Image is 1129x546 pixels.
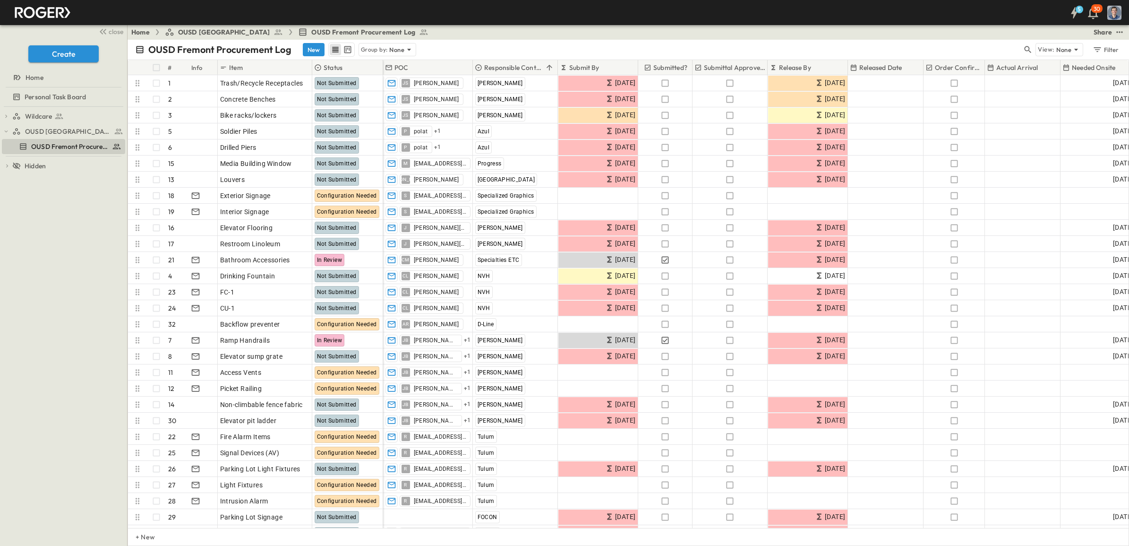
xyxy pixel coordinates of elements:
span: Picket Railing [220,384,262,393]
p: Submit By [569,63,599,72]
p: Item [229,63,243,72]
span: [PERSON_NAME] [478,369,523,376]
span: Azul [478,128,490,135]
p: Submitted? [653,63,687,72]
span: [DATE] [615,110,635,121]
span: Parking Lot Light Fixtures [220,464,300,474]
span: Not Submitted [317,401,357,408]
span: [DATE] [825,126,845,137]
p: 12 [168,384,174,393]
span: [EMAIL_ADDRESS][DOMAIN_NAME] [414,433,466,441]
span: NVH [478,273,490,279]
span: Light Fixtures [220,480,263,490]
span: Soldier Piles [220,127,257,136]
span: Configuration Needed [317,498,377,504]
p: 26 [168,464,176,474]
span: [PERSON_NAME] [414,176,459,183]
p: 17 [168,239,174,249]
span: [PERSON_NAME] [478,401,523,408]
span: Ramp Handrails [220,336,270,345]
p: OUSD Fremont Procurement Log [148,43,291,56]
div: # [168,54,171,81]
span: [DATE] [825,303,845,313]
span: [PERSON_NAME] [414,272,459,280]
span: Specialized Graphics [478,208,534,215]
span: [DATE] [615,463,635,474]
span: Tulum [478,498,495,504]
span: Not Submitted [317,289,357,295]
p: 7 [168,336,171,345]
span: Trash/Recycle Receptacles [220,78,303,88]
span: FOCON [478,514,497,520]
span: Specialized Graphics [478,192,534,199]
span: [DATE] [825,351,845,362]
span: [DATE] [615,415,635,426]
span: Drilled Piers [220,143,257,152]
span: [DATE] [825,286,845,297]
span: [PERSON_NAME] [478,353,523,360]
a: OUSD Fremont Procurement Log [2,140,123,153]
span: Not Submitted [317,273,357,279]
span: Tulum [478,466,495,472]
span: [PERSON_NAME] [414,337,458,344]
span: [DATE] [825,110,845,121]
span: Configuration Needed [317,482,377,488]
span: R [404,485,407,485]
p: 6 [168,143,172,152]
span: FC-1 [220,287,235,297]
span: [PERSON_NAME] [414,369,458,376]
p: 24 [168,303,176,313]
p: Needed Onsite [1072,63,1115,72]
span: [PERSON_NAME] [414,321,459,328]
span: NVH [478,305,490,312]
span: [PERSON_NAME] [414,385,458,392]
span: [DATE] [615,270,635,281]
p: Responsible Contractor [484,63,542,72]
span: Configuration Needed [317,369,377,376]
span: [PERSON_NAME] [478,80,523,87]
span: [EMAIL_ADDRESS][DOMAIN_NAME] [414,192,466,199]
span: OUSD [GEOGRAPHIC_DATA] [25,127,111,136]
span: [DATE] [615,142,635,153]
p: 19 [168,207,174,217]
p: + New [136,532,141,542]
span: Progress [478,160,502,167]
span: [DATE] [825,511,845,522]
span: Interior Signage [220,207,269,217]
span: Configuration Needed [317,450,377,456]
p: 25 [168,448,176,458]
span: R [404,452,407,453]
a: OUSD [GEOGRAPHIC_DATA] [165,27,283,37]
p: 2 [168,95,172,104]
span: J [404,227,407,228]
span: [PERSON_NAME] [414,79,459,87]
span: polat [414,144,428,151]
div: Filter [1092,44,1119,55]
span: [PERSON_NAME] [414,256,459,264]
span: Home [26,73,43,82]
p: 15 [168,159,174,168]
span: [DATE] [825,270,845,281]
p: 32 [168,320,176,329]
span: [PERSON_NAME] [478,241,523,247]
span: Wildcare [25,112,52,121]
span: [EMAIL_ADDRESS][DOMAIN_NAME] [414,497,466,505]
span: + 1 [434,143,441,152]
span: S [404,195,407,196]
span: [DATE] [615,78,635,88]
p: 3 [168,111,172,120]
span: [PERSON_NAME] [414,353,458,360]
a: OUSD [GEOGRAPHIC_DATA] [12,125,123,138]
span: Personal Task Board [25,92,86,102]
button: Filter [1089,43,1121,56]
span: Not Submitted [317,241,357,247]
span: Azul [478,144,490,151]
